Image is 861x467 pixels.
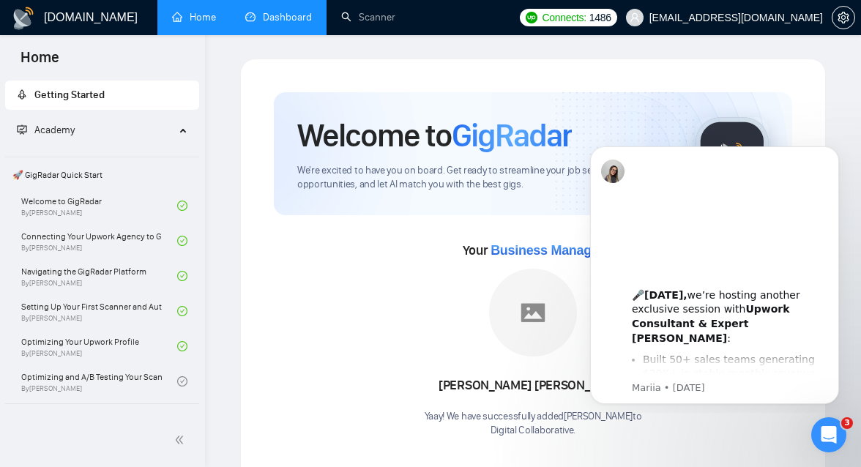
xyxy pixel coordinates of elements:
[177,271,187,281] span: check-circle
[17,124,75,136] span: Academy
[177,376,187,386] span: check-circle
[21,365,177,397] a: Optimizing and A/B Testing Your Scanner for Better ResultsBy[PERSON_NAME]
[425,410,642,438] div: Yaay! We have successfully added [PERSON_NAME] to
[568,133,861,413] iframe: Intercom notifications message
[832,6,855,29] button: setting
[7,160,198,190] span: 🚀 GigRadar Quick Start
[7,407,198,436] span: 👑 Agency Success with GigRadar
[832,12,855,23] a: setting
[177,341,187,351] span: check-circle
[341,11,395,23] a: searchScanner
[811,417,846,452] iframe: Intercom live chat
[9,47,71,78] span: Home
[17,89,27,100] span: rocket
[696,117,769,190] img: gigradar-logo.png
[172,11,216,23] a: homeHome
[425,424,642,438] p: Digital Collaborative .
[34,124,75,136] span: Academy
[174,433,189,447] span: double-left
[832,12,854,23] span: setting
[21,295,177,327] a: Setting Up Your First Scanner and Auto-BidderBy[PERSON_NAME]
[34,89,105,101] span: Getting Started
[297,116,572,155] h1: Welcome to
[589,10,611,26] span: 1486
[177,201,187,211] span: check-circle
[489,269,577,356] img: placeholder.png
[21,330,177,362] a: Optimizing Your Upwork ProfileBy[PERSON_NAME]
[452,116,572,155] span: GigRadar
[297,164,672,192] span: We're excited to have you on board. Get ready to streamline your job search, unlock new opportuni...
[177,236,187,246] span: check-circle
[21,225,177,257] a: Connecting Your Upwork Agency to GigRadarBy[PERSON_NAME]
[841,417,853,429] span: 3
[177,306,187,316] span: check-circle
[526,12,537,23] img: upwork-logo.png
[491,243,603,258] span: Business Manager
[21,190,177,222] a: Welcome to GigRadarBy[PERSON_NAME]
[12,7,35,30] img: logo
[542,10,586,26] span: Connects:
[630,12,640,23] span: user
[5,81,199,110] li: Getting Started
[17,124,27,135] span: fund-projection-screen
[245,11,312,23] a: dashboardDashboard
[21,260,177,292] a: Navigating the GigRadar PlatformBy[PERSON_NAME]
[463,242,604,258] span: Your
[425,373,642,398] div: [PERSON_NAME] [PERSON_NAME]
